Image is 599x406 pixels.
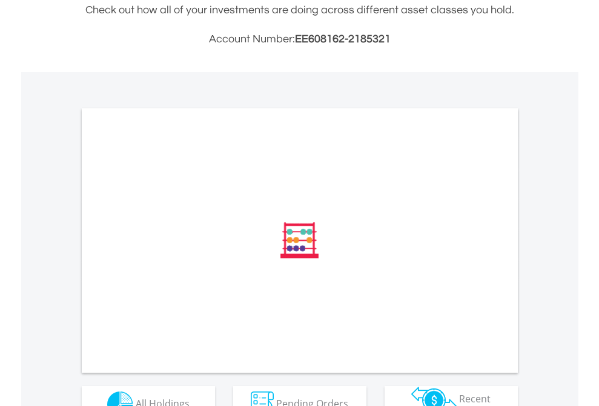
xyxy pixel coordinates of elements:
[82,31,518,48] h3: Account Number:
[82,2,518,48] div: Check out how all of your investments are doing across different asset classes you hold.
[295,33,391,45] span: EE608162-2185321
